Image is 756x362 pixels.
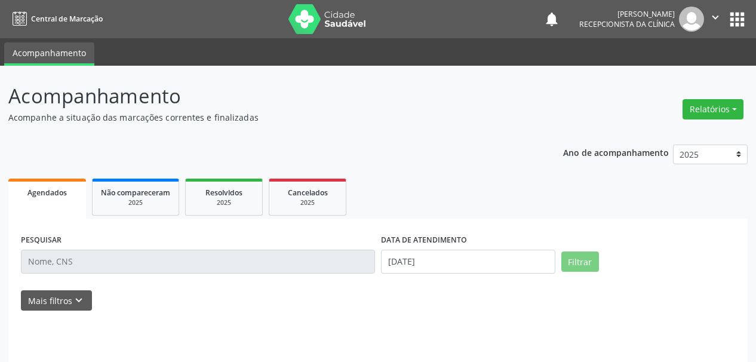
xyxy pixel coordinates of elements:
span: Agendados [27,188,67,198]
div: 2025 [278,198,337,207]
button: notifications [543,11,560,27]
span: Cancelados [288,188,328,198]
button: Mais filtroskeyboard_arrow_down [21,290,92,311]
button: Filtrar [561,251,599,272]
div: [PERSON_NAME] [579,9,675,19]
a: Acompanhamento [4,42,94,66]
label: DATA DE ATENDIMENTO [381,231,467,250]
span: Resolvidos [205,188,242,198]
img: img [679,7,704,32]
p: Acompanhe a situação das marcações correntes e finalizadas [8,111,526,124]
div: 2025 [194,198,254,207]
i:  [709,11,722,24]
i: keyboard_arrow_down [72,294,85,307]
p: Acompanhamento [8,81,526,111]
span: Central de Marcação [31,14,103,24]
input: Nome, CNS [21,250,375,274]
span: Recepcionista da clínica [579,19,675,29]
input: Selecione um intervalo [381,250,555,274]
button:  [704,7,727,32]
p: Ano de acompanhamento [563,145,669,159]
label: PESQUISAR [21,231,62,250]
button: apps [727,9,748,30]
a: Central de Marcação [8,9,103,29]
span: Não compareceram [101,188,170,198]
div: 2025 [101,198,170,207]
button: Relatórios [683,99,743,119]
